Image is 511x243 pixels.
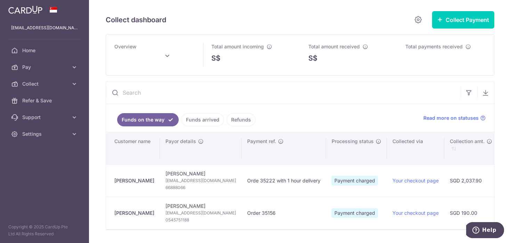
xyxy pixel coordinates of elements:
[22,64,68,71] span: Pay
[114,44,137,49] span: Overview
[16,5,30,11] span: Help
[387,132,444,164] th: Collected via
[165,184,236,191] span: 66888066
[160,132,242,164] th: Payor details
[332,138,374,145] span: Processing status
[11,24,78,31] p: [EMAIL_ADDRESS][DOMAIN_NAME]
[160,197,242,229] td: [PERSON_NAME]
[242,197,326,229] td: Order 35156
[165,138,196,145] span: Payor details
[165,217,236,224] span: 0545751188
[444,164,496,197] td: SGD 2,037.90
[392,178,439,183] a: Your checkout page
[211,53,220,63] span: S$
[165,177,236,184] span: [EMAIL_ADDRESS][DOMAIN_NAME]
[242,132,326,164] th: Payment ref.
[22,97,68,104] span: Refer & Save
[160,164,242,197] td: [PERSON_NAME]
[242,164,326,197] td: Orde 35222 with 1 hour delivery
[22,114,68,121] span: Support
[392,210,439,216] a: Your checkout page
[114,177,154,184] div: [PERSON_NAME]
[117,113,179,126] a: Funds on the way
[211,44,264,49] span: Total amount incoming
[308,53,317,63] span: S$
[444,197,496,229] td: SGD 190.00
[466,222,504,240] iframe: Opens a widget where you can find more information
[405,44,463,49] span: Total payments received
[432,11,494,29] button: Collect Payment
[106,14,166,25] h5: Collect dashboard
[423,115,486,122] a: Read more on statuses
[181,113,224,126] a: Funds arrived
[22,47,68,54] span: Home
[326,132,387,164] th: Processing status
[8,6,42,14] img: CardUp
[423,115,479,122] span: Read more on statuses
[450,138,485,145] span: Collection amt.
[165,210,236,217] span: [EMAIL_ADDRESS][DOMAIN_NAME]
[227,113,255,126] a: Refunds
[247,138,276,145] span: Payment ref.
[22,80,68,87] span: Collect
[106,132,160,164] th: Customer name
[332,176,378,186] span: Payment charged
[308,44,360,49] span: Total amount received
[106,81,461,104] input: Search
[22,131,68,138] span: Settings
[332,208,378,218] span: Payment charged
[114,210,154,217] div: [PERSON_NAME]
[444,132,496,164] th: Collection amt. : activate to sort column ascending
